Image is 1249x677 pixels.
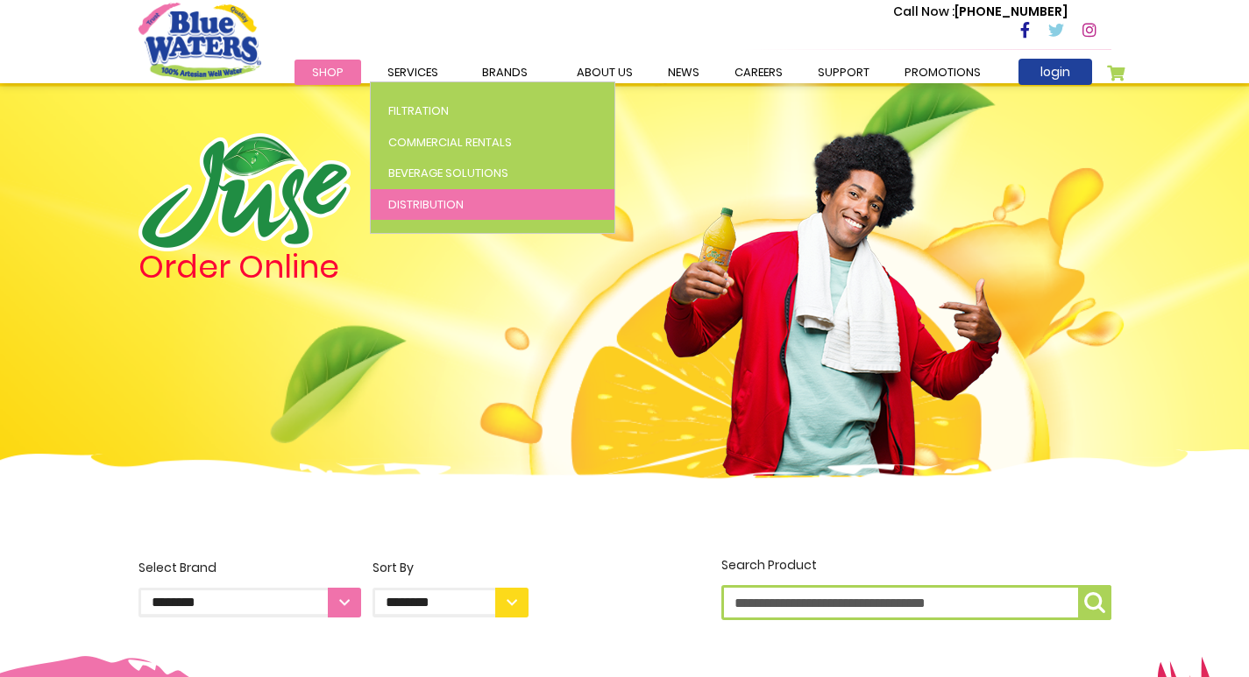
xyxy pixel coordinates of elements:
[717,60,800,85] a: careers
[388,165,508,181] span: Beverage Solutions
[387,64,438,81] span: Services
[138,251,529,283] h4: Order Online
[482,64,528,81] span: Brands
[138,133,351,251] img: logo
[312,64,344,81] span: Shop
[388,102,449,119] span: Filtration
[1018,59,1092,85] a: login
[650,60,717,85] a: News
[138,588,361,617] select: Select Brand
[388,134,512,151] span: Commercial Rentals
[138,3,261,80] a: store logo
[800,60,887,85] a: support
[138,559,361,617] label: Select Brand
[893,3,954,20] span: Call Now :
[373,559,529,577] div: Sort By
[662,101,1004,476] img: man.png
[721,585,1111,620] input: Search Product
[893,3,1068,21] p: [PHONE_NUMBER]
[721,556,1111,620] label: Search Product
[1078,585,1111,620] button: Search Product
[388,196,464,213] span: Distribution
[373,588,529,617] select: Sort By
[1084,592,1105,613] img: search-icon.png
[559,60,650,85] a: about us
[887,60,998,85] a: Promotions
